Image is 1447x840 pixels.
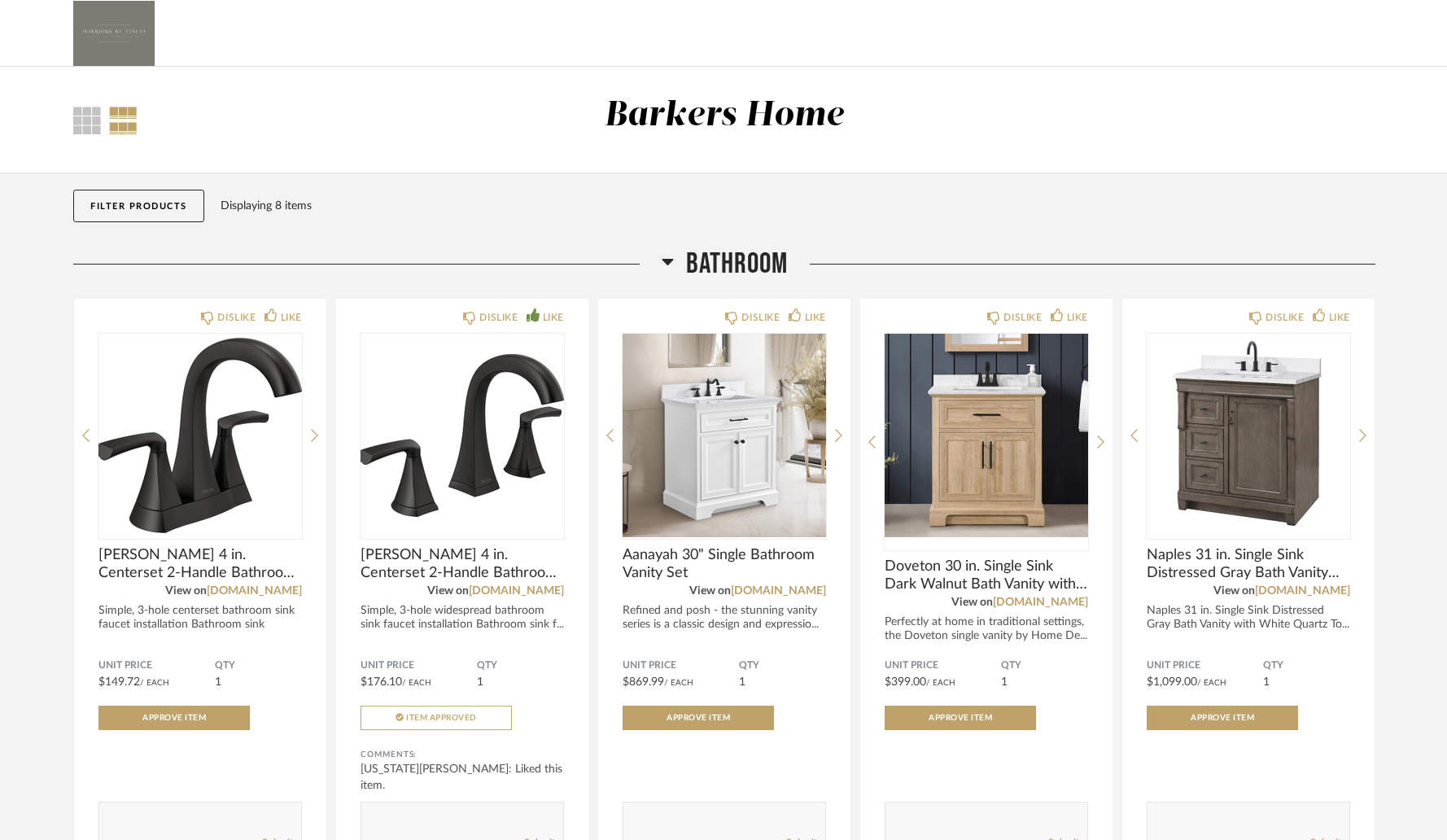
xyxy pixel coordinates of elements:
[221,197,1368,215] div: Displaying 8 items
[885,676,926,688] span: $399.00
[623,604,826,632] div: Refined and posh - the stunning vanity series is a classic design and expressio...
[98,604,302,645] div: Simple, 3-hole centerset bathroom sink faucet installation Bathroom sink fauce...
[402,679,431,687] span: / Each
[142,714,206,722] span: Approve Item
[623,546,826,582] span: Aanayah 30" Single Bathroom Vanity Set
[98,546,302,582] span: [PERSON_NAME] 4 in. Centerset 2-Handle Bathroom Faucet in Matte Black
[885,706,1036,730] button: Approve Item
[98,334,302,537] img: undefined
[361,706,512,730] button: Item Approved
[215,676,221,688] span: 1
[98,676,140,688] span: $149.72
[1213,585,1255,597] span: View on
[543,309,564,326] div: LIKE
[1329,309,1350,326] div: LIKE
[361,604,564,632] div: Simple, 3-hole widespread bathroom sink faucet installation Bathroom sink f...
[605,98,844,133] div: Barkers Home
[1266,309,1304,326] div: DISLIKE
[469,585,564,597] a: [DOMAIN_NAME]
[623,659,739,672] span: Unit Price
[1147,604,1350,632] div: Naples 31 in. Single Sink Distressed Gray Bath Vanity with White Quartz To...
[479,309,518,326] div: DISLIKE
[1001,676,1008,688] span: 1
[1147,659,1263,672] span: Unit Price
[361,761,564,794] div: [US_STATE][PERSON_NAME]: Liked this item.
[73,1,155,66] img: 957679e9-e10c-4f48-8484-e6517da4d156.jpg
[623,676,664,688] span: $869.99
[1255,585,1350,597] a: [DOMAIN_NAME]
[215,659,302,672] span: QTY
[217,309,256,326] div: DISLIKE
[1147,546,1350,582] span: Naples 31 in. Single Sink Distressed Gray Bath Vanity with White Quartz Top (Assembled)
[98,706,250,730] button: Approve Item
[739,676,745,688] span: 1
[207,585,302,597] a: [DOMAIN_NAME]
[427,585,469,597] span: View on
[361,334,564,537] img: undefined
[1003,309,1042,326] div: DISLIKE
[361,676,402,688] span: $176.10
[73,190,204,222] button: Filter Products
[667,714,730,722] span: Approve Item
[1263,676,1270,688] span: 1
[926,679,955,687] span: / Each
[361,746,564,763] div: Comments:
[993,597,1088,608] a: [DOMAIN_NAME]
[885,659,1001,672] span: Unit Price
[165,585,207,597] span: View on
[1067,309,1088,326] div: LIKE
[885,615,1088,643] div: Perfectly at home in traditional settings, the Doveton single vanity by Home De...
[885,334,1088,537] div: 0
[623,706,774,730] button: Approve Item
[805,309,826,326] div: LIKE
[1001,659,1088,672] span: QTY
[1197,679,1226,687] span: / Each
[1263,659,1350,672] span: QTY
[98,659,215,672] span: Unit Price
[1147,334,1350,537] img: undefined
[689,585,731,597] span: View on
[741,309,780,326] div: DISLIKE
[361,659,477,672] span: Unit Price
[686,247,788,282] span: Bathroom
[739,659,826,672] span: QTY
[477,659,564,672] span: QTY
[885,334,1088,537] img: undefined
[731,585,826,597] a: [DOMAIN_NAME]
[664,679,693,687] span: / Each
[281,309,302,326] div: LIKE
[1147,706,1298,730] button: Approve Item
[1191,714,1254,722] span: Approve Item
[140,679,169,687] span: / Each
[929,714,992,722] span: Approve Item
[623,334,826,537] img: undefined
[1147,676,1197,688] span: $1,099.00
[477,676,483,688] span: 1
[951,597,993,608] span: View on
[361,546,564,582] span: [PERSON_NAME] 4 in. Centerset 2-Handle Bathroom Faucet in Matte Black
[885,558,1088,593] span: Doveton 30 in. Single Sink Dark Walnut Bath Vanity with White Engineered Marble Top (Assembled)
[406,714,477,722] span: Item Approved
